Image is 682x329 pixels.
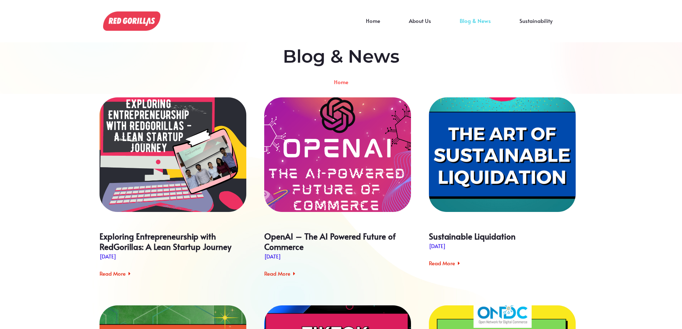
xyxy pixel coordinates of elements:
img: Blog Posts [103,11,160,30]
a: Exploring Entrepreneurship with RedGorillas: A Lean Startup Journey [100,231,231,252]
h2: Blog & News [112,46,570,67]
a: Read More [264,270,295,278]
div: [DATE] [429,242,446,250]
a: Sustainability [505,21,567,32]
a: OpenAI – The AI Powered Future of Commerce [264,97,411,212]
a: Exploring Entrepreneurship with RedGorillas: A Lean Startup Journey [100,97,246,212]
a: Read More [100,270,131,278]
a: About Us [395,21,445,32]
a: Sustainable Liquidation [429,231,516,242]
div: [DATE] [100,252,116,261]
a: Home [334,79,348,84]
a: Sustainable Liquidation [429,97,576,212]
a: Read More [429,259,460,267]
div: [DATE] [264,252,281,261]
a: Blog & News [445,21,505,32]
a: OpenAI – The AI Powered Future of Commerce [264,231,396,252]
a: Home [352,21,395,32]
